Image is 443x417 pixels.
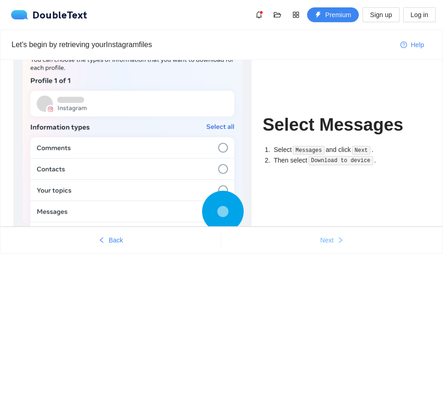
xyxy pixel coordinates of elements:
span: right [337,237,344,244]
button: folder-open [270,7,285,22]
span: Premium [325,10,351,20]
span: folder-open [271,11,284,18]
button: Nextright [221,233,443,248]
span: thunderbolt [315,12,321,19]
button: thunderboltPremium [307,7,359,22]
span: Back [109,235,123,245]
li: Select and click . [272,145,430,155]
span: bell [252,11,266,18]
button: question-circleHelp [393,37,431,52]
button: Sign up [363,7,399,22]
a: logoDoubleText [11,10,87,19]
div: Let's begin by retrieving your Instagram files [12,39,393,50]
button: appstore [289,7,303,22]
span: left [98,237,105,244]
h1: Select Messages [263,114,430,136]
span: Log in [411,10,428,20]
div: DoubleText [11,10,87,19]
button: leftBack [0,233,221,248]
code: Next [352,146,370,155]
span: Help [411,40,424,50]
li: Then select . [272,155,430,166]
code: Download to device [308,156,373,165]
code: Messages [293,146,325,155]
button: Log in [403,7,436,22]
span: Sign up [370,10,392,20]
span: question-circle [400,42,407,49]
span: appstore [289,11,303,18]
span: Next [320,235,334,245]
img: logo [11,10,32,19]
button: bell [252,7,266,22]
